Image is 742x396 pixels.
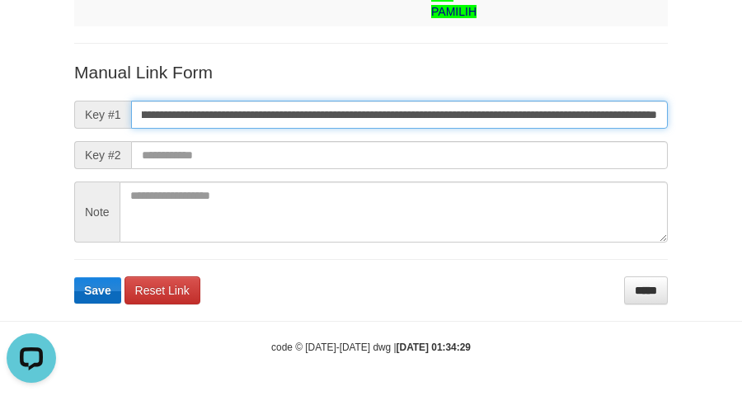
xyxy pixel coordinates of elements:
[135,284,190,297] span: Reset Link
[74,277,121,304] button: Save
[74,101,131,129] span: Key #1
[74,141,131,169] span: Key #2
[7,7,56,56] button: Open LiveChat chat widget
[271,342,471,353] small: code © [DATE]-[DATE] dwg |
[124,276,200,304] a: Reset Link
[397,342,471,353] strong: [DATE] 01:34:29
[74,181,120,243] span: Note
[74,60,668,84] p: Manual Link Form
[84,284,111,297] span: Save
